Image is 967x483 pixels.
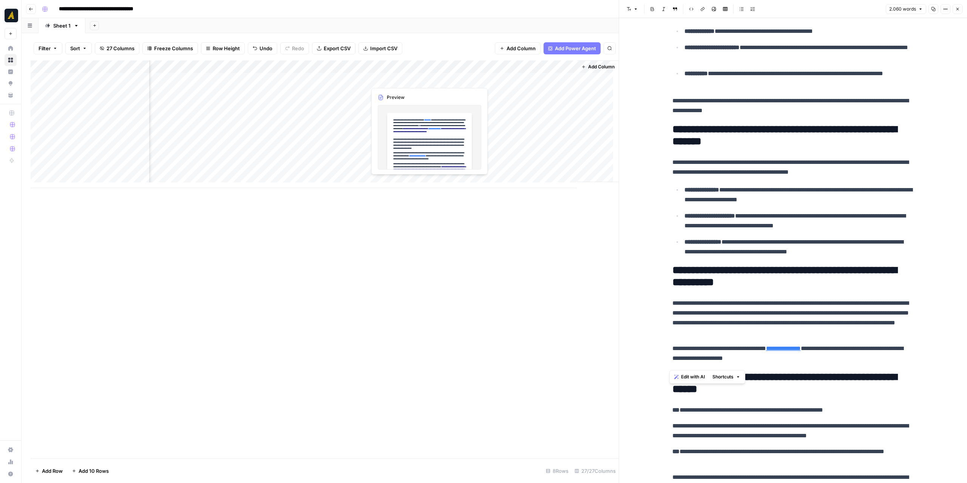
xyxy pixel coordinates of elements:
[34,42,62,54] button: Filter
[555,45,596,52] span: Add Power Agent
[213,45,240,52] span: Row Height
[5,9,18,22] img: Marketers in Demand Logo
[70,45,80,52] span: Sort
[53,22,71,29] div: Sheet 1
[280,42,309,54] button: Redo
[5,89,17,101] a: Your Data
[31,465,67,477] button: Add Row
[5,6,17,25] button: Workspace: Marketers in Demand
[248,42,277,54] button: Undo
[370,45,397,52] span: Import CSV
[142,42,198,54] button: Freeze Columns
[681,373,705,380] span: Edit with AI
[324,45,351,52] span: Export CSV
[201,42,245,54] button: Row Height
[79,467,109,475] span: Add 10 Rows
[154,45,193,52] span: Freeze Columns
[42,467,63,475] span: Add Row
[544,42,601,54] button: Add Power Agent
[39,45,51,52] span: Filter
[65,42,92,54] button: Sort
[709,372,743,382] button: Shortcuts
[312,42,355,54] button: Export CSV
[712,373,734,380] span: Shortcuts
[95,42,139,54] button: 27 Columns
[5,444,17,456] a: Settings
[5,66,17,78] a: Insights
[572,465,619,477] div: 27/27 Columns
[886,4,926,14] button: 2.060 words
[671,372,708,382] button: Edit with AI
[39,18,85,33] a: Sheet 1
[889,6,916,12] span: 2.060 words
[260,45,272,52] span: Undo
[5,456,17,468] a: Usage
[588,63,615,70] span: Add Column
[543,465,572,477] div: 8 Rows
[107,45,134,52] span: 27 Columns
[67,465,113,477] button: Add 10 Rows
[578,62,618,72] button: Add Column
[495,42,541,54] button: Add Column
[5,77,17,90] a: Opportunities
[5,468,17,480] button: Help + Support
[358,42,402,54] button: Import CSV
[5,54,17,66] a: Browse
[507,45,536,52] span: Add Column
[5,42,17,54] a: Home
[292,45,304,52] span: Redo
